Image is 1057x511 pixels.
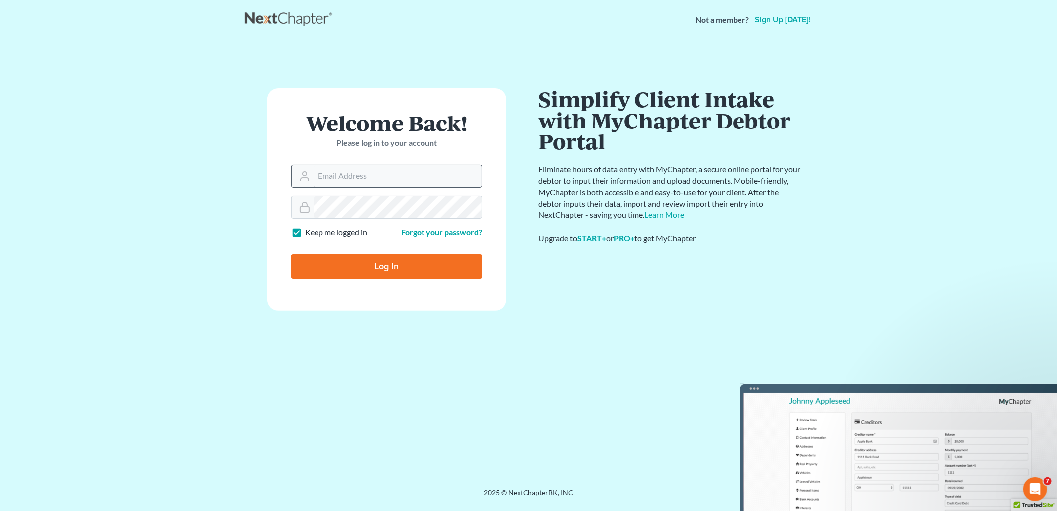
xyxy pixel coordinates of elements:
a: Learn More [644,210,684,219]
input: Email Address [314,165,482,187]
input: Log In [291,254,482,279]
a: START+ [577,233,606,243]
h1: Welcome Back! [291,112,482,133]
a: PRO+ [614,233,634,243]
iframe: Intercom live chat [1023,477,1047,501]
p: Please log in to your account [291,137,482,149]
a: Sign up [DATE]! [753,16,812,24]
strong: Not a member? [695,14,749,26]
h1: Simplify Client Intake with MyChapter Debtor Portal [538,88,802,152]
div: 2025 © NextChapterBK, INC [245,488,812,506]
span: 7 [1044,477,1052,485]
a: Forgot your password? [401,227,482,237]
div: Upgrade to or to get MyChapter [538,233,802,244]
p: Eliminate hours of data entry with MyChapter, a secure online portal for your debtor to input the... [538,164,802,221]
label: Keep me logged in [305,227,367,238]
